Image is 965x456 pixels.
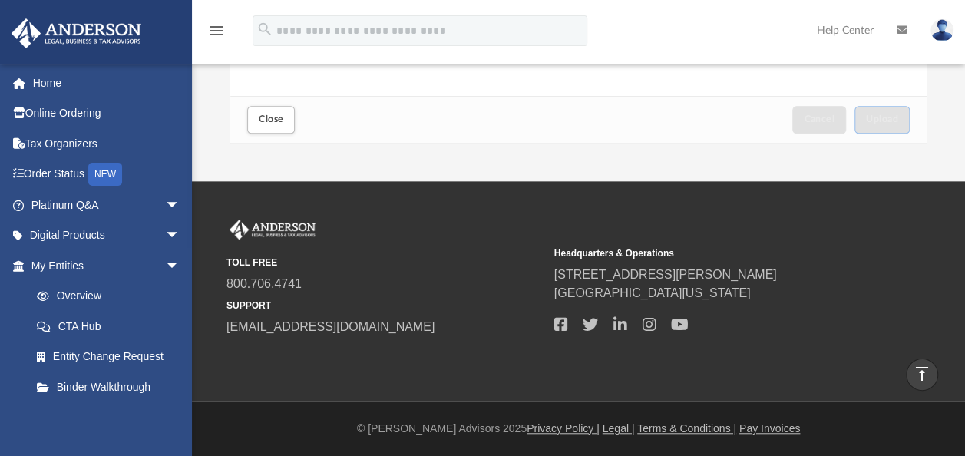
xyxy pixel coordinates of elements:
a: [GEOGRAPHIC_DATA][US_STATE] [554,286,751,299]
a: Overview [21,281,203,312]
i: vertical_align_top [913,365,931,383]
a: 800.706.4741 [226,277,302,290]
span: arrow_drop_down [165,250,196,282]
a: My Blueprint [21,402,196,433]
a: My Entitiesarrow_drop_down [11,250,203,281]
a: Tax Organizers [11,128,203,159]
span: Upload [866,114,898,124]
small: TOLL FREE [226,256,544,269]
img: User Pic [930,19,953,41]
a: Digital Productsarrow_drop_down [11,220,203,251]
a: CTA Hub [21,311,203,342]
img: Anderson Advisors Platinum Portal [226,220,319,240]
a: [EMAIL_ADDRESS][DOMAIN_NAME] [226,320,435,333]
i: search [256,21,273,38]
a: vertical_align_top [906,359,938,391]
a: [STREET_ADDRESS][PERSON_NAME] [554,268,777,281]
a: Order StatusNEW [11,159,203,190]
a: Platinum Q&Aarrow_drop_down [11,190,203,220]
small: Headquarters & Operations [554,246,871,260]
img: Anderson Advisors Platinum Portal [7,18,146,48]
a: Privacy Policy | [527,422,600,435]
span: Close [259,114,283,124]
button: Close [247,106,295,133]
a: Entity Change Request [21,342,203,372]
a: Online Ordering [11,98,203,129]
div: © [PERSON_NAME] Advisors 2025 [192,421,965,437]
a: Binder Walkthrough [21,372,203,402]
a: Terms & Conditions | [637,422,736,435]
small: SUPPORT [226,299,544,312]
span: arrow_drop_down [165,190,196,221]
a: Legal | [603,422,635,435]
div: NEW [88,163,122,186]
a: menu [207,29,226,40]
span: arrow_drop_down [165,220,196,252]
span: Cancel [804,114,834,124]
a: Pay Invoices [739,422,800,435]
button: Upload [854,106,910,133]
i: menu [207,21,226,40]
a: Home [11,68,203,98]
button: Cancel [792,106,846,133]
